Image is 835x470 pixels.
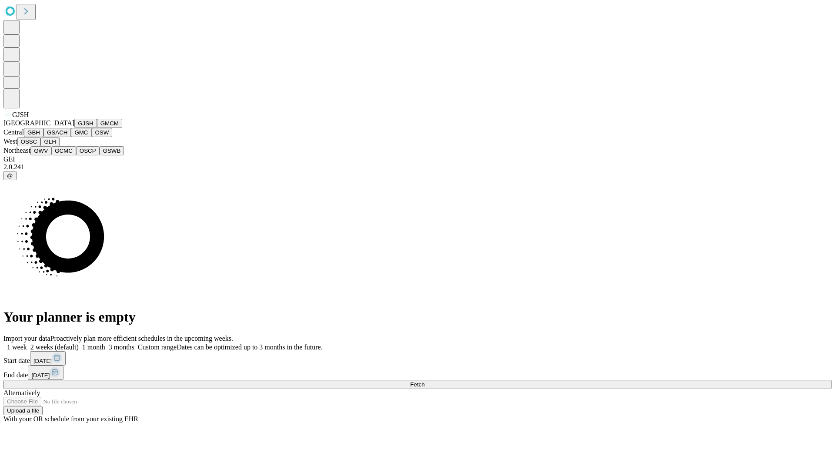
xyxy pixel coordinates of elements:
[138,343,177,351] span: Custom range
[7,343,27,351] span: 1 week
[17,137,41,146] button: OSSC
[82,343,105,351] span: 1 month
[92,128,113,137] button: OSW
[97,119,122,128] button: GMCM
[51,146,76,155] button: GCMC
[410,381,424,388] span: Fetch
[100,146,124,155] button: GSWB
[43,128,71,137] button: GSACH
[30,351,66,366] button: [DATE]
[76,146,100,155] button: OSCP
[3,406,43,415] button: Upload a file
[3,335,50,342] span: Import your data
[3,351,832,366] div: Start date
[3,155,832,163] div: GEI
[30,343,79,351] span: 2 weeks (default)
[24,128,43,137] button: GBH
[50,335,233,342] span: Proactively plan more efficient schedules in the upcoming weeks.
[71,128,91,137] button: GMC
[3,138,17,145] span: West
[7,172,13,179] span: @
[28,366,63,380] button: [DATE]
[177,343,322,351] span: Dates can be optimized up to 3 months in the future.
[40,137,59,146] button: GLH
[3,366,832,380] div: End date
[3,309,832,325] h1: Your planner is empty
[3,128,24,136] span: Central
[3,163,832,171] div: 2.0.241
[3,389,40,396] span: Alternatively
[3,171,17,180] button: @
[74,119,97,128] button: GJSH
[12,111,29,118] span: GJSH
[3,415,138,423] span: With your OR schedule from your existing EHR
[31,372,50,379] span: [DATE]
[109,343,134,351] span: 3 months
[33,358,52,364] span: [DATE]
[3,147,30,154] span: Northeast
[3,119,74,127] span: [GEOGRAPHIC_DATA]
[30,146,51,155] button: GWV
[3,380,832,389] button: Fetch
